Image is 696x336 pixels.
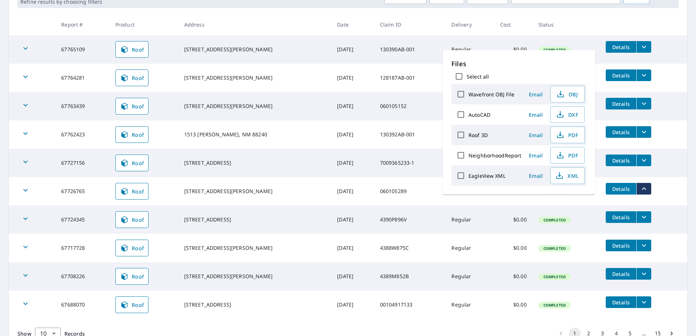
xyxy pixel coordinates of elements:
[550,147,585,164] button: PDF
[55,262,109,291] td: 67708226
[55,35,109,64] td: 67765109
[55,64,109,92] td: 67764281
[55,177,109,205] td: 67726765
[374,35,446,64] td: 130390AB-001
[610,72,632,79] span: Details
[550,127,585,143] button: PDF
[636,98,651,109] button: filesDropdownBtn-67763439
[606,41,636,53] button: detailsBtn-67765109
[55,120,109,149] td: 67762423
[331,234,374,262] td: [DATE]
[374,177,446,205] td: 060105289
[120,187,144,196] span: Roof
[110,14,178,35] th: Product
[494,291,533,319] td: $0.00
[494,14,533,35] th: Cost
[115,126,149,143] a: Roof
[331,149,374,177] td: [DATE]
[374,262,446,291] td: 4389M852B
[636,69,651,81] button: filesDropdownBtn-67764281
[115,211,149,228] a: Roof
[55,205,109,234] td: 67724345
[494,262,533,291] td: $0.00
[451,59,586,69] p: Files
[610,129,632,136] span: Details
[606,69,636,81] button: detailsBtn-67764281
[468,132,488,139] label: Roof 3D
[184,301,326,308] div: [STREET_ADDRESS]
[115,268,149,285] a: Roof
[555,151,578,160] span: PDF
[178,14,332,35] th: Address
[331,92,374,120] td: [DATE]
[184,103,326,110] div: [STREET_ADDRESS][PERSON_NAME]
[55,234,109,262] td: 67717728
[606,155,636,166] button: detailsBtn-67727156
[468,152,521,159] label: NeighborhoodReport
[184,244,326,252] div: [STREET_ADDRESS][PERSON_NAME]
[55,92,109,120] td: 67763439
[446,262,494,291] td: Regular
[555,110,578,119] span: DXF
[115,296,149,313] a: Roof
[184,188,326,195] div: [STREET_ADDRESS][PERSON_NAME]
[446,291,494,319] td: Regular
[55,149,109,177] td: 67727156
[120,244,144,252] span: Roof
[446,234,494,262] td: Regular
[331,120,374,149] td: [DATE]
[636,296,651,308] button: filesDropdownBtn-67688070
[555,171,578,180] span: XML
[115,155,149,171] a: Roof
[636,268,651,280] button: filesDropdownBtn-67708226
[184,131,326,138] div: 1513 [PERSON_NAME], NM 88240
[120,73,144,82] span: Roof
[606,211,636,223] button: detailsBtn-67724345
[524,89,547,100] button: Email
[636,155,651,166] button: filesDropdownBtn-67727156
[527,111,545,118] span: Email
[184,46,326,53] div: [STREET_ADDRESS][PERSON_NAME]
[527,172,545,179] span: Email
[115,183,149,200] a: Roof
[468,172,506,179] label: EagleView XML
[120,102,144,111] span: Roof
[527,91,545,98] span: Email
[120,45,144,54] span: Roof
[524,129,547,141] button: Email
[467,73,489,80] label: Select all
[550,106,585,123] button: DXF
[184,159,326,167] div: [STREET_ADDRESS]
[606,268,636,280] button: detailsBtn-67708226
[446,35,494,64] td: Regular
[115,240,149,256] a: Roof
[527,152,545,159] span: Email
[606,296,636,308] button: detailsBtn-67688070
[468,111,490,118] label: AutoCAD
[120,159,144,167] span: Roof
[636,126,651,138] button: filesDropdownBtn-67762423
[533,14,600,35] th: Status
[539,246,570,251] span: Completed
[636,240,651,251] button: filesDropdownBtn-67717728
[555,90,578,99] span: OBJ
[374,291,446,319] td: 00104917133
[331,262,374,291] td: [DATE]
[610,100,632,107] span: Details
[539,47,570,52] span: Completed
[550,86,585,103] button: OBJ
[494,205,533,234] td: $0.00
[55,291,109,319] td: 67688070
[331,177,374,205] td: [DATE]
[115,69,149,86] a: Roof
[494,234,533,262] td: $0.00
[636,41,651,53] button: filesDropdownBtn-67765109
[374,92,446,120] td: 060105152
[374,234,446,262] td: 4388W875C
[184,273,326,280] div: [STREET_ADDRESS][PERSON_NAME]
[610,44,632,51] span: Details
[606,240,636,251] button: detailsBtn-67717728
[120,272,144,281] span: Roof
[527,132,545,139] span: Email
[331,14,374,35] th: Date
